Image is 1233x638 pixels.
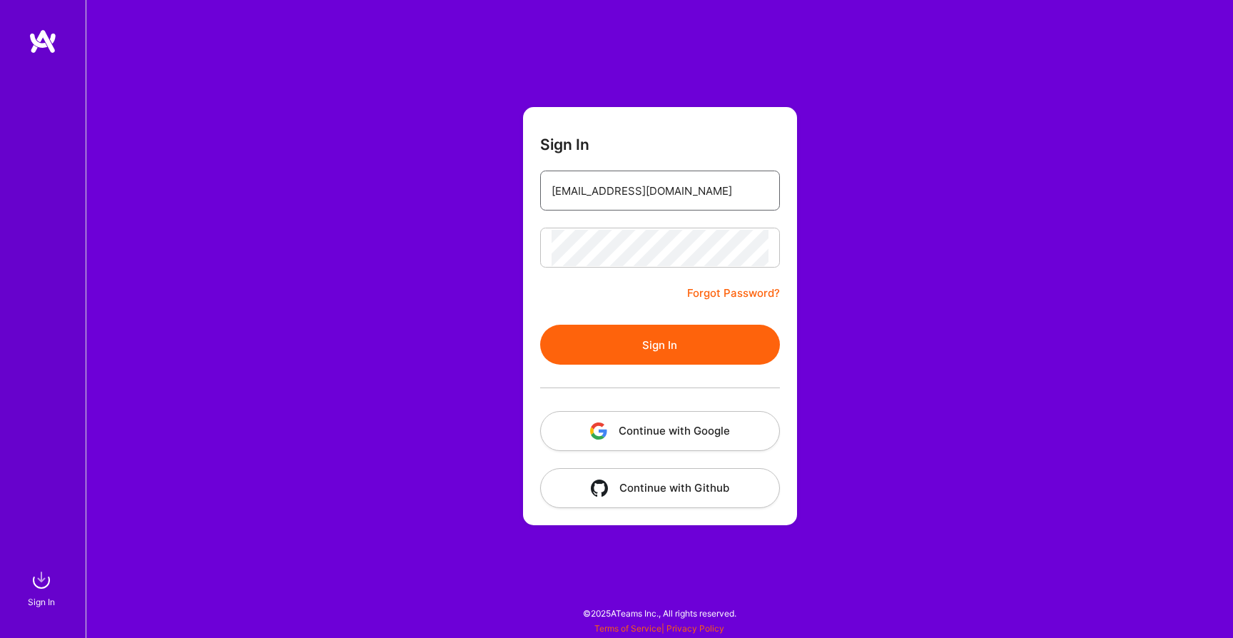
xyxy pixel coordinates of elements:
img: logo [29,29,57,54]
button: Sign In [540,325,780,365]
input: Email... [552,173,768,209]
img: icon [590,422,607,440]
button: Continue with Google [540,411,780,451]
a: sign inSign In [30,566,56,609]
a: Forgot Password? [687,285,780,302]
div: © 2025 ATeams Inc., All rights reserved. [86,595,1233,631]
img: icon [591,480,608,497]
span: | [594,623,724,634]
button: Continue with Github [540,468,780,508]
a: Privacy Policy [666,623,724,634]
a: Terms of Service [594,623,661,634]
h3: Sign In [540,136,589,153]
div: Sign In [28,594,55,609]
img: sign in [27,566,56,594]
